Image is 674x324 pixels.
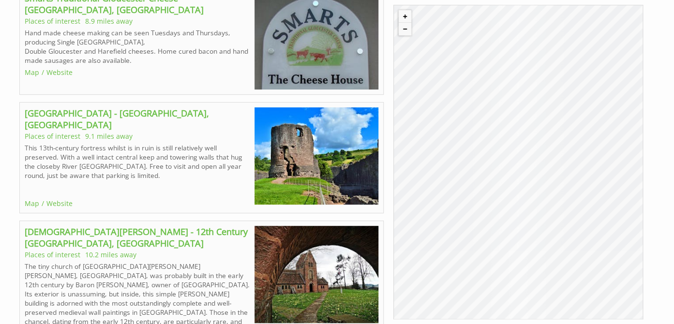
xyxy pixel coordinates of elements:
a: Places of interest [25,250,80,259]
a: Website [46,68,73,77]
a: Website [46,199,73,208]
button: Zoom in [399,10,411,23]
img: St Mary Church - 12th Century Kempley, Gloucestershire [255,226,378,323]
p: This 13th-century fortress whilst is in ruin is still relatively well preserved. With a well inta... [25,143,250,180]
a: [GEOGRAPHIC_DATA] - [GEOGRAPHIC_DATA], [GEOGRAPHIC_DATA] [25,107,209,131]
img: Skenfrith Castle - Skenfrith, Monmouthshire [255,107,378,205]
p: Hand made cheese making can be seen Tuesdays and Thursdays, producing Single [GEOGRAPHIC_DATA], D... [25,28,250,65]
button: Zoom out [399,23,411,35]
a: [DEMOGRAPHIC_DATA][PERSON_NAME] - 12th Century [GEOGRAPHIC_DATA], [GEOGRAPHIC_DATA] [25,226,248,249]
li: 10.2 miles away [85,250,136,259]
a: Places of interest [25,132,80,141]
a: Places of interest [25,16,80,26]
a: Map [25,68,39,77]
li: 9.1 miles away [85,132,133,141]
a: Map [25,199,39,208]
canvas: Map [394,5,643,319]
li: 8.9 miles away [85,16,133,26]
